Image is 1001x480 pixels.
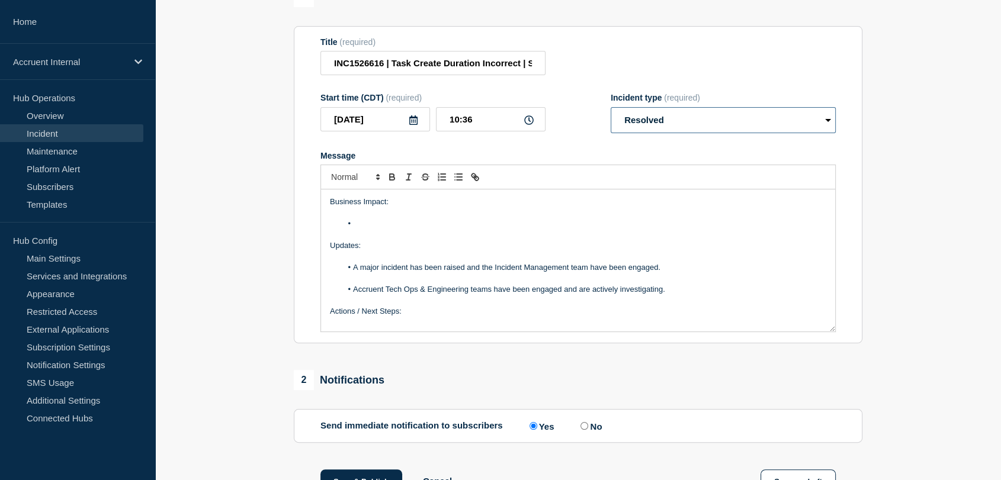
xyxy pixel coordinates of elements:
[13,57,127,67] p: Accruent Internal
[342,284,827,295] li: Accruent Tech Ops & Engineering teams have been engaged and are actively investigating.
[530,422,537,430] input: Yes
[320,107,430,131] input: YYYY-MM-DD
[384,170,400,184] button: Toggle bold text
[527,420,554,431] label: Yes
[664,93,700,102] span: (required)
[321,189,835,331] div: Message
[330,196,826,207] p: Business Impact:
[611,93,836,102] div: Incident type
[580,422,588,430] input: No
[450,170,467,184] button: Toggle bulleted list
[400,170,417,184] button: Toggle italic text
[577,420,602,431] label: No
[320,51,546,75] input: Title
[330,306,826,317] p: Actions / Next Steps:
[434,170,450,184] button: Toggle ordered list
[326,170,384,184] span: Font size
[467,170,483,184] button: Toggle link
[611,107,836,133] select: Incident type
[330,240,826,251] p: Updates:
[342,262,827,273] li: A major incident has been raised and the Incident Management team have been engaged.
[320,420,836,431] div: Send immediate notification to subscribers
[320,151,836,160] div: Message
[417,170,434,184] button: Toggle strikethrough text
[320,37,546,47] div: Title
[386,93,422,102] span: (required)
[294,370,314,390] span: 2
[320,93,546,102] div: Start time (CDT)
[436,107,546,131] input: HH:MM
[294,370,384,390] div: Notifications
[339,37,376,47] span: (required)
[320,420,503,431] p: Send immediate notification to subscribers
